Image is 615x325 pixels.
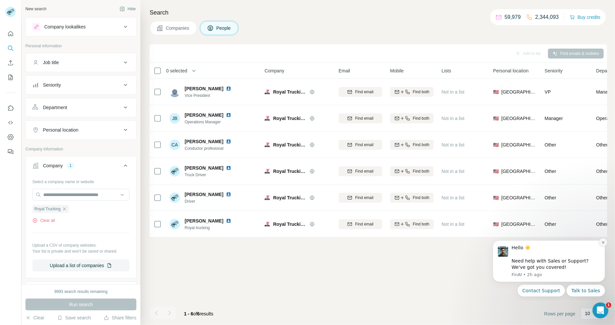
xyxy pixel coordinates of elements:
[115,4,140,14] button: Hide
[26,19,136,35] button: Company lookalikes
[339,219,382,229] button: Find email
[43,127,78,133] div: Personal location
[339,193,382,203] button: Find email
[265,169,270,174] img: Logo of Royal Trucking
[390,140,434,150] button: Find both
[184,311,193,316] span: 1 - 6
[5,131,16,143] button: Dashboard
[355,89,373,95] span: Find email
[169,219,180,229] img: Avatar
[339,67,350,74] span: Email
[273,115,306,122] span: Royal Trucking
[265,67,284,74] span: Company
[185,145,234,151] span: Conductor profesional
[10,6,122,47] div: message notification from FinAI, 2h ago. Hello ☀️ ​ Need help with Sales or Support? We've got yo...
[390,67,404,74] span: Mobile
[185,198,234,204] span: Driver
[15,12,25,22] img: Profile image for FinAI
[169,113,180,124] div: JB
[185,172,234,178] span: Truck Driver
[413,115,429,121] span: Find both
[390,113,434,123] button: Find both
[32,218,55,223] button: Clear all
[501,168,537,175] span: [GEOGRAPHIC_DATA]
[493,115,499,122] span: 🇺🇸
[355,142,373,148] span: Find email
[413,89,429,95] span: Find both
[339,140,382,150] button: Find email
[493,221,499,227] span: 🇺🇸
[216,25,232,31] span: People
[32,260,129,271] button: Upload a list of companies
[226,139,231,144] img: LinkedIn logo
[596,194,608,201] span: Other
[501,194,537,201] span: [GEOGRAPHIC_DATA]
[43,82,61,88] div: Seniority
[596,168,608,175] span: Other
[25,146,136,152] p: Company information
[185,112,223,118] span: [PERSON_NAME]
[43,104,67,111] div: Department
[493,142,499,148] span: 🇺🇸
[32,248,129,254] p: Your list is private and won't be saved or shared.
[442,116,464,121] span: Not in a list
[545,89,551,95] span: VP
[26,122,136,138] button: Personal location
[545,195,556,200] span: Other
[273,89,306,95] span: Royal Trucking
[413,142,429,148] span: Find both
[226,112,231,118] img: LinkedIn logo
[185,119,234,125] span: Operations Manager
[596,142,608,148] span: Other
[442,67,451,74] span: Lists
[43,59,59,66] div: Job title
[585,310,590,317] p: 10
[442,169,464,174] span: Not in a list
[273,221,306,227] span: Royal Trucking
[355,195,373,201] span: Find email
[544,310,575,317] span: Rows per page
[390,219,434,229] button: Find both
[5,146,16,158] button: Feedback
[166,67,187,74] span: 0 selected
[339,87,382,97] button: Find email
[355,221,373,227] span: Find email
[29,10,117,36] div: Hello ☀️ ​ Need help with Sales or Support? We've got you covered!
[32,176,129,185] div: Select a company name or website
[545,169,556,174] span: Other
[545,67,562,74] span: Seniority
[29,37,117,43] p: Message from FinAI, sent 2h ago
[26,77,136,93] button: Seniority
[413,195,429,201] span: Find both
[442,195,464,200] span: Not in a list
[226,218,231,223] img: LinkedIn logo
[273,194,306,201] span: Royal Trucking
[185,85,223,92] span: [PERSON_NAME]
[273,168,306,175] span: Royal Trucking
[442,222,464,227] span: Not in a list
[184,311,213,316] span: results
[54,289,108,295] div: 9993 search results remaining
[185,225,234,231] span: Royal trucking
[26,100,136,115] button: Department
[25,43,136,49] p: Personal information
[5,117,16,129] button: Use Surfe API
[355,168,373,174] span: Find email
[185,138,223,145] span: [PERSON_NAME]
[5,57,16,69] button: Enrich CSV
[593,303,608,318] iframe: Intercom live chat
[116,3,125,12] button: Dismiss notification
[169,87,180,97] img: Avatar
[339,166,382,176] button: Find email
[226,86,231,91] img: LinkedIn logo
[390,193,434,203] button: Find both
[193,311,197,316] span: of
[150,8,607,17] h4: Search
[26,158,136,176] button: Company1
[265,195,270,200] img: Logo of Royal Trucking
[501,89,537,95] span: [GEOGRAPHIC_DATA]
[545,222,556,227] span: Other
[226,192,231,197] img: LinkedIn logo
[185,165,223,171] span: [PERSON_NAME]
[265,222,270,227] img: Logo of Royal Trucking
